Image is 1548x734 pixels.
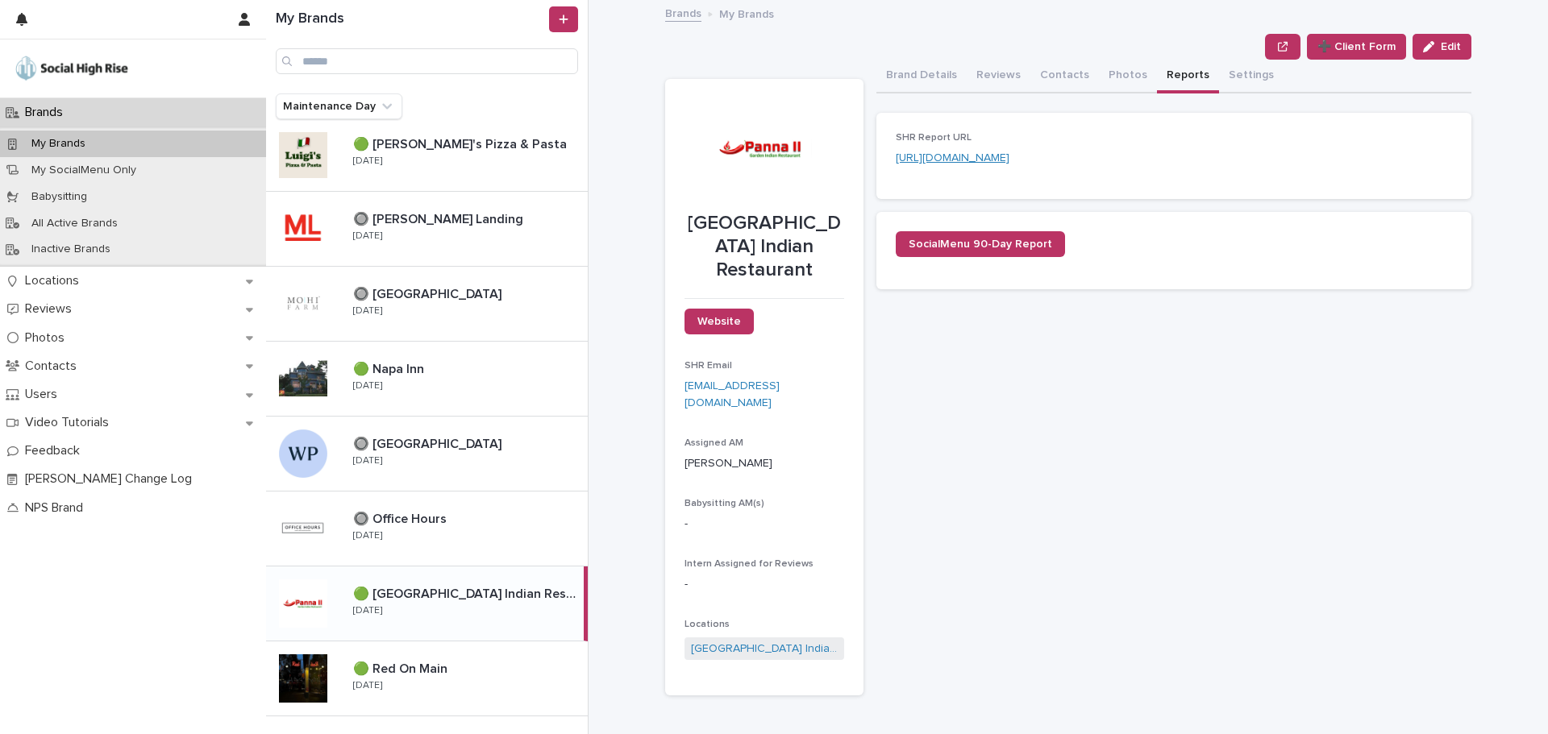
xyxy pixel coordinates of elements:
p: 🟢 Napa Inn [353,359,427,377]
p: 🔘 [GEOGRAPHIC_DATA] [353,284,505,302]
span: ➕ Client Form [1317,39,1396,55]
span: Edit [1441,41,1461,52]
button: ➕ Client Form [1307,34,1406,60]
button: Edit [1413,34,1471,60]
p: 🟢 Red On Main [353,658,451,677]
span: Babysitting AM(s) [685,499,764,508]
span: SHR Report URL [896,133,972,143]
button: Photos [1099,60,1157,93]
span: Website [697,316,741,327]
button: Brand Details [876,60,967,93]
h1: My Brands [276,10,546,28]
span: Intern Assigned for Reviews [685,559,814,569]
button: Reports [1157,60,1219,93]
button: Maintenance Day [276,93,402,119]
a: Brands [665,3,701,22]
a: 🟢 [GEOGRAPHIC_DATA] Indian Restaurant🟢 [GEOGRAPHIC_DATA] Indian Restaurant [DATE] [266,566,588,641]
p: 🟢 Panna II Garden Indian Restaurant [353,583,580,602]
p: [DATE] [353,680,382,691]
p: [DATE] [353,230,382,242]
p: 🟢 [PERSON_NAME]'s Pizza & Pasta [353,134,570,152]
p: My Brands [719,4,774,22]
span: Assigned AM [685,438,743,448]
p: 🔘 Office Hours [353,508,450,527]
p: - [685,516,844,533]
a: 🟢 [PERSON_NAME]'s Pizza & Pasta🟢 [PERSON_NAME]'s Pizza & Pasta [DATE] [266,117,588,192]
p: [PERSON_NAME] [685,455,844,472]
p: Contacts [19,359,89,374]
button: Reviews [967,60,1030,93]
a: [URL][DOMAIN_NAME] [896,152,1009,164]
p: [PERSON_NAME] Change Log [19,471,205,487]
a: 🟢 Red On Main🟢 Red On Main [DATE] [266,641,588,716]
a: 🟢 Napa Inn🟢 Napa Inn [DATE] [266,342,588,417]
a: Website [685,309,754,334]
a: 🔘 [GEOGRAPHIC_DATA]🔘 [GEOGRAPHIC_DATA] [DATE] [266,267,588,342]
p: [DATE] [353,530,382,541]
a: 🔘 Office Hours🔘 Office Hours [DATE] [266,491,588,566]
p: Photos [19,330,77,346]
p: [DATE] [353,455,382,467]
p: - [685,576,844,593]
a: 🔘 [GEOGRAPHIC_DATA]🔘 [GEOGRAPHIC_DATA] [DATE] [266,417,588,491]
span: Locations [685,620,730,629]
p: Babysitting [19,190,100,204]
p: Users [19,387,70,402]
p: 🔘 [GEOGRAPHIC_DATA] [353,433,505,452]
button: Settings [1219,60,1284,93]
a: [EMAIL_ADDRESS][DOMAIN_NAME] [685,380,780,408]
img: o5DnuTxEQV6sW9jFYBBf [13,52,131,85]
p: [DATE] [353,380,382,392]
p: 🔘 [PERSON_NAME] Landing [353,209,526,227]
p: [GEOGRAPHIC_DATA] Indian Restaurant [685,212,844,281]
p: Brands [19,105,76,120]
p: My Brands [19,137,98,151]
p: My SocialMenu Only [19,164,149,177]
p: [DATE] [353,305,382,317]
p: Reviews [19,301,85,317]
a: 🔘 [PERSON_NAME] Landing🔘 [PERSON_NAME] Landing [DATE] [266,192,588,267]
p: NPS Brand [19,500,96,516]
span: SHR Email [685,361,732,371]
a: SocialMenu 90-Day Report [896,231,1065,257]
p: All Active Brands [19,217,131,230]
p: [DATE] [353,156,382,167]
p: Locations [19,273,92,288]
p: [DATE] [353,605,382,616]
a: [GEOGRAPHIC_DATA] Indian Restaurant [691,641,838,657]
p: Inactive Brands [19,243,123,256]
p: Feedback [19,443,93,458]
p: Video Tutorials [19,415,122,430]
input: Search [276,48,578,74]
span: SocialMenu 90-Day Report [909,238,1052,250]
button: Contacts [1030,60,1099,93]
